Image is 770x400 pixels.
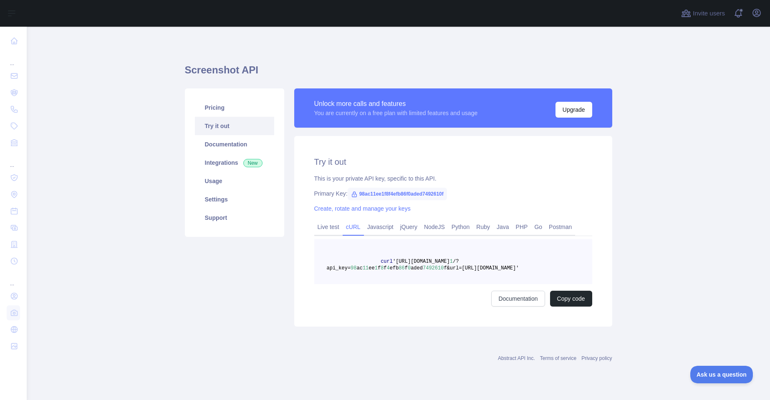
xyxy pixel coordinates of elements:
a: NodeJS [421,220,448,234]
h1: Screenshot API [185,63,612,83]
div: This is your private API key, specific to this API. [314,174,592,183]
h2: Try it out [314,156,592,168]
span: f [384,265,386,271]
span: f&url=[URL][DOMAIN_NAME]' [444,265,519,271]
span: 7492610 [423,265,444,271]
span: f [378,265,381,271]
a: Documentation [195,135,274,153]
button: Invite users [679,7,727,20]
div: ... [7,50,20,67]
button: Copy code [550,291,592,307]
a: Ruby [473,220,493,234]
span: 98ac11ee1f8f4efb86f0aded7492610f [348,188,447,200]
a: Postman [545,220,575,234]
a: Pricing [195,98,274,117]
a: Try it out [195,117,274,135]
span: 4 [387,265,390,271]
span: New [243,159,263,167]
span: 11 [363,265,369,271]
span: 98 [351,265,356,271]
a: PHP [512,220,531,234]
span: ac [357,265,363,271]
a: Java [493,220,512,234]
span: aded [411,265,423,271]
a: Integrations New [195,153,274,172]
a: Support [195,209,274,227]
a: Abstract API Inc. [498,355,535,361]
a: cURL [343,220,364,234]
a: Privacy policy [581,355,612,361]
span: efb [390,265,399,271]
div: Primary Key: [314,189,592,198]
span: 1 [450,259,453,264]
a: Live test [314,220,343,234]
span: ee [369,265,374,271]
span: 8 [381,265,384,271]
a: Javascript [364,220,397,234]
button: Upgrade [555,102,592,118]
span: f [405,265,408,271]
a: Terms of service [540,355,576,361]
iframe: Toggle Customer Support [690,366,753,383]
a: Python [448,220,473,234]
span: 0 [408,265,411,271]
a: jQuery [397,220,421,234]
a: Documentation [491,291,545,307]
a: Settings [195,190,274,209]
span: '[URL][DOMAIN_NAME] [393,259,450,264]
a: Usage [195,172,274,190]
a: Go [531,220,545,234]
div: Unlock more calls and features [314,99,478,109]
span: 86 [399,265,404,271]
a: Create, rotate and manage your keys [314,205,411,212]
div: You are currently on a free plan with limited features and usage [314,109,478,117]
span: Invite users [693,9,725,18]
span: 1 [375,265,378,271]
div: ... [7,270,20,287]
span: curl [381,259,393,264]
div: ... [7,152,20,169]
